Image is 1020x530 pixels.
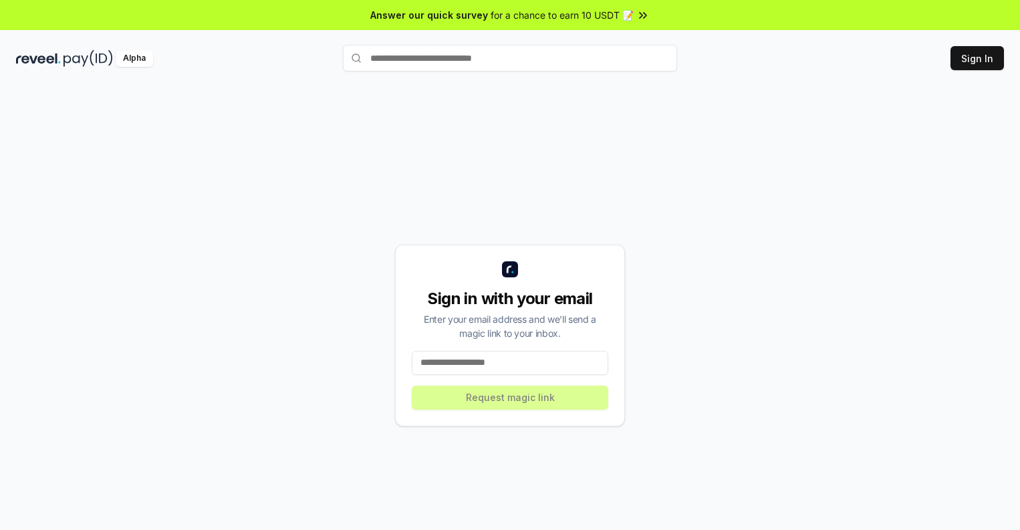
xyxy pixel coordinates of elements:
[412,288,608,309] div: Sign in with your email
[116,50,153,67] div: Alpha
[16,50,61,67] img: reveel_dark
[491,8,634,22] span: for a chance to earn 10 USDT 📝
[63,50,113,67] img: pay_id
[502,261,518,277] img: logo_small
[370,8,488,22] span: Answer our quick survey
[950,46,1004,70] button: Sign In
[412,312,608,340] div: Enter your email address and we’ll send a magic link to your inbox.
